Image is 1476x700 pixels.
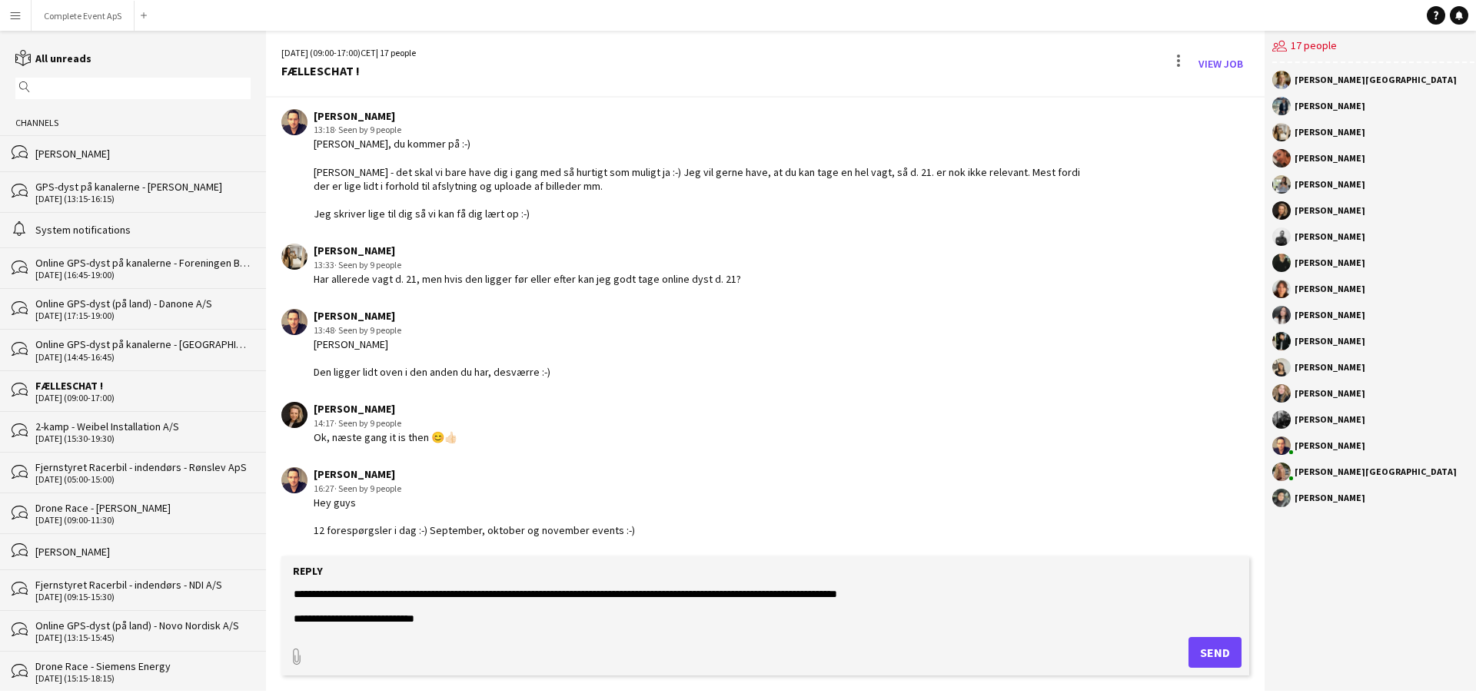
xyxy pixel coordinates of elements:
[1295,441,1365,450] div: [PERSON_NAME]
[35,420,251,433] div: 2-kamp - Weibel Installation A/S
[1295,101,1365,111] div: [PERSON_NAME]
[35,515,251,526] div: [DATE] (09:00-11:30)
[334,124,401,135] span: · Seen by 9 people
[35,256,251,270] div: Online GPS-dyst på kanalerne - Foreningen BLOXHUB
[1295,75,1457,85] div: [PERSON_NAME][GEOGRAPHIC_DATA]
[1295,284,1365,294] div: [PERSON_NAME]
[35,433,251,444] div: [DATE] (15:30-19:30)
[1295,258,1365,267] div: [PERSON_NAME]
[1295,493,1365,503] div: [PERSON_NAME]
[35,223,251,237] div: System notifications
[35,619,251,632] div: Online GPS-dyst (på land) - Novo Nordisk A/S
[35,659,251,673] div: Drone Race - Siemens Energy
[314,323,550,337] div: 13:48
[35,337,251,351] div: Online GPS-dyst på kanalerne - [GEOGRAPHIC_DATA]
[314,416,457,430] div: 14:17
[334,324,401,336] span: · Seen by 9 people
[293,564,323,578] label: Reply
[334,259,401,270] span: · Seen by 9 people
[35,592,251,602] div: [DATE] (09:15-15:30)
[314,123,1080,137] div: 13:18
[35,632,251,643] div: [DATE] (13:15-15:45)
[35,673,251,684] div: [DATE] (15:15-18:15)
[314,337,550,380] div: [PERSON_NAME] Den ligger lidt oven i den anden du har, desværre :-)
[1295,206,1365,215] div: [PERSON_NAME]
[1295,128,1365,137] div: [PERSON_NAME]
[35,297,251,310] div: Online GPS-dyst (på land) - Danone A/S
[35,180,251,194] div: GPS-dyst på kanalerne - [PERSON_NAME]
[281,46,416,60] div: [DATE] (09:00-17:00) | 17 people
[35,545,251,559] div: [PERSON_NAME]
[1192,51,1249,76] a: View Job
[35,460,251,474] div: Fjernstyret Racerbil - indendørs - Rønslev ApS
[1272,31,1474,63] div: 17 people
[35,578,251,592] div: Fjernstyret Racerbil - indendørs - NDI A/S
[334,417,401,429] span: · Seen by 9 people
[314,272,741,286] div: Har allerede vagt d. 21, men hvis den ligger før eller efter kan jeg godt tage online dyst d. 21?
[334,483,401,494] span: · Seen by 9 people
[35,352,251,363] div: [DATE] (14:45-16:45)
[1295,363,1365,372] div: [PERSON_NAME]
[314,137,1080,221] div: [PERSON_NAME], du kommer på :-) [PERSON_NAME] - det skal vi bare have dig i gang med så hurtigt s...
[314,109,1080,123] div: [PERSON_NAME]
[35,147,251,161] div: [PERSON_NAME]
[32,1,135,31] button: Complete Event ApS
[1295,310,1365,320] div: [PERSON_NAME]
[314,309,550,323] div: [PERSON_NAME]
[1295,232,1365,241] div: [PERSON_NAME]
[35,270,251,280] div: [DATE] (16:45-19:00)
[1295,467,1457,476] div: [PERSON_NAME][GEOGRAPHIC_DATA]
[314,482,635,496] div: 16:27
[314,430,457,444] div: Ok, næste gang it is then 😊👍🏻
[1295,389,1365,398] div: [PERSON_NAME]
[1295,154,1365,163] div: [PERSON_NAME]
[1295,415,1365,424] div: [PERSON_NAME]
[15,51,91,65] a: All unreads
[35,501,251,515] div: Drone Race - [PERSON_NAME]
[314,258,741,272] div: 13:33
[1295,337,1365,346] div: [PERSON_NAME]
[314,402,457,416] div: [PERSON_NAME]
[1188,637,1242,668] button: Send
[361,47,376,58] span: CET
[1295,180,1365,189] div: [PERSON_NAME]
[314,244,741,257] div: [PERSON_NAME]
[35,474,251,485] div: [DATE] (05:00-15:00)
[314,467,635,481] div: [PERSON_NAME]
[35,379,251,393] div: FÆLLESCHAT !
[35,393,251,403] div: [DATE] (09:00-17:00)
[35,310,251,321] div: [DATE] (17:15-19:00)
[314,496,635,538] div: Hey guys 12 forespørgsler i dag :-) September, oktober og november events :-)
[35,194,251,204] div: [DATE] (13:15-16:15)
[281,64,416,78] div: FÆLLESCHAT !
